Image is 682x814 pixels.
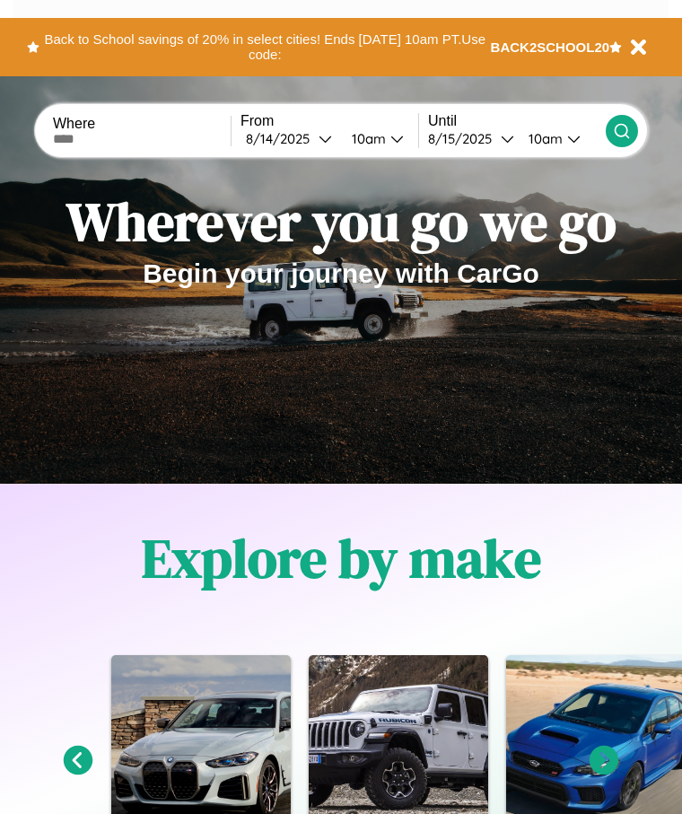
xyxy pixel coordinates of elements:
button: Back to School savings of 20% in select cities! Ends [DATE] 10am PT.Use code: [39,27,491,67]
b: BACK2SCHOOL20 [491,39,610,55]
button: 10am [337,129,418,148]
h1: Explore by make [142,521,541,595]
label: Where [53,116,231,132]
div: 10am [520,130,567,147]
div: 8 / 15 / 2025 [428,130,501,147]
label: From [240,113,418,129]
button: 10am [514,129,606,148]
button: 8/14/2025 [240,129,337,148]
div: 8 / 14 / 2025 [246,130,319,147]
label: Until [428,113,606,129]
div: 10am [343,130,390,147]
